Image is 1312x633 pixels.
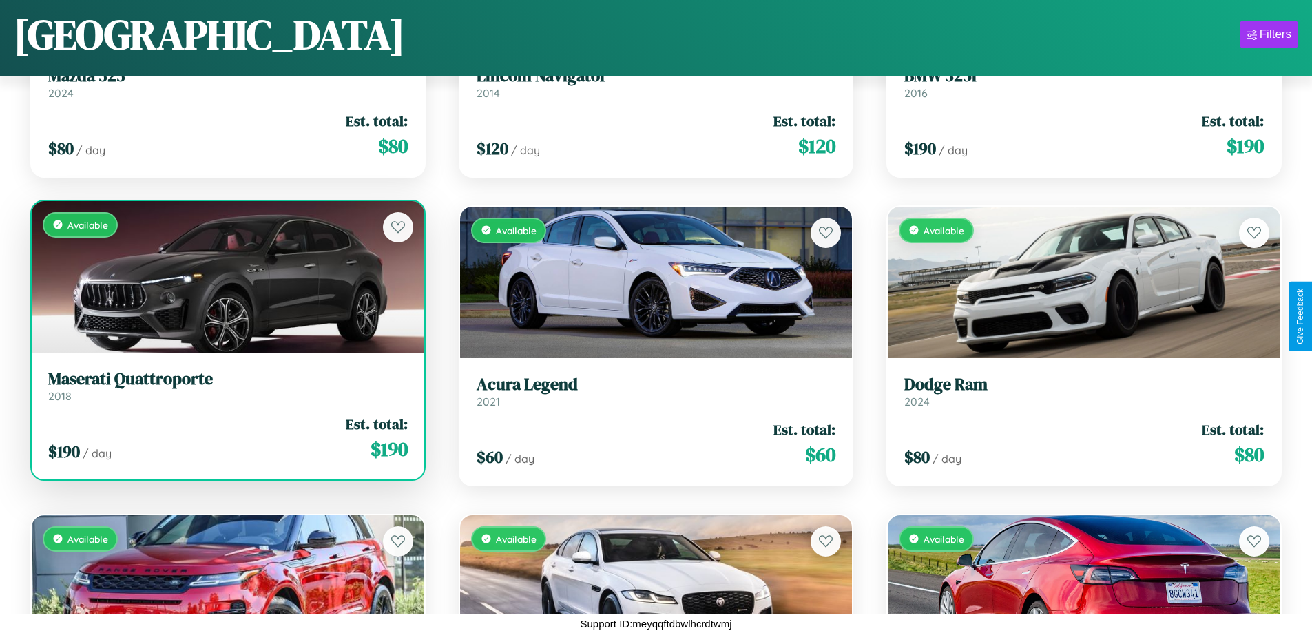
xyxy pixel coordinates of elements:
span: / day [939,143,968,157]
span: / day [511,143,540,157]
span: $ 80 [48,137,74,160]
h1: [GEOGRAPHIC_DATA] [14,6,405,63]
a: Maserati Quattroporte2018 [48,369,408,403]
h3: Mazda 323 [48,66,408,86]
a: Acura Legend2021 [477,375,836,408]
span: Est. total: [346,414,408,434]
span: / day [506,452,534,466]
span: 2021 [477,395,500,408]
span: $ 190 [904,137,936,160]
span: / day [76,143,105,157]
span: Est. total: [1202,419,1264,439]
span: $ 80 [378,132,408,160]
span: 2024 [904,395,930,408]
span: Available [67,533,108,545]
span: Est. total: [346,111,408,131]
span: 2016 [904,86,928,100]
a: Lincoln Navigator2014 [477,66,836,100]
span: / day [933,452,961,466]
h3: BMW 325i [904,66,1264,86]
span: $ 60 [805,441,835,468]
button: Filters [1240,21,1298,48]
span: Available [924,225,964,236]
span: $ 190 [371,435,408,463]
span: Available [496,225,537,236]
h3: Acura Legend [477,375,836,395]
span: $ 190 [48,440,80,463]
span: Est. total: [1202,111,1264,131]
span: / day [83,446,112,460]
p: Support ID: meyqqftdbwlhcrdtwmj [580,614,731,633]
span: 2014 [477,86,500,100]
h3: Dodge Ram [904,375,1264,395]
h3: Maserati Quattroporte [48,369,408,389]
div: Give Feedback [1295,289,1305,344]
span: 2018 [48,389,72,403]
span: $ 120 [477,137,508,160]
span: $ 120 [798,132,835,160]
span: Available [496,533,537,545]
h3: Lincoln Navigator [477,66,836,86]
span: 2024 [48,86,74,100]
span: Est. total: [773,419,835,439]
a: Mazda 3232024 [48,66,408,100]
span: Est. total: [773,111,835,131]
a: Dodge Ram2024 [904,375,1264,408]
span: $ 80 [904,446,930,468]
span: $ 80 [1234,441,1264,468]
span: Available [924,533,964,545]
div: Filters [1260,28,1291,41]
span: Available [67,219,108,231]
a: BMW 325i2016 [904,66,1264,100]
span: $ 190 [1227,132,1264,160]
span: $ 60 [477,446,503,468]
